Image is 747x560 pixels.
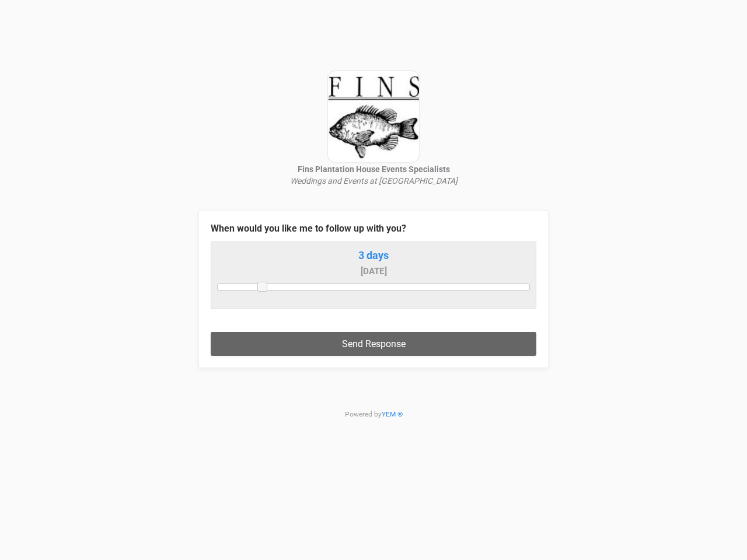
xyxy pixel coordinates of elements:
span: 3 days [217,248,530,278]
a: YEM ® [382,410,403,418]
button: Send Response [211,332,536,356]
legend: When would you like me to follow up with you? [211,222,536,236]
small: [DATE] [361,266,387,276]
strong: Fins Plantation House Events Specialists [298,164,450,174]
p: Powered by [198,380,549,439]
i: Weddings and Events at [GEOGRAPHIC_DATA] [290,176,458,185]
img: data [327,70,420,163]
